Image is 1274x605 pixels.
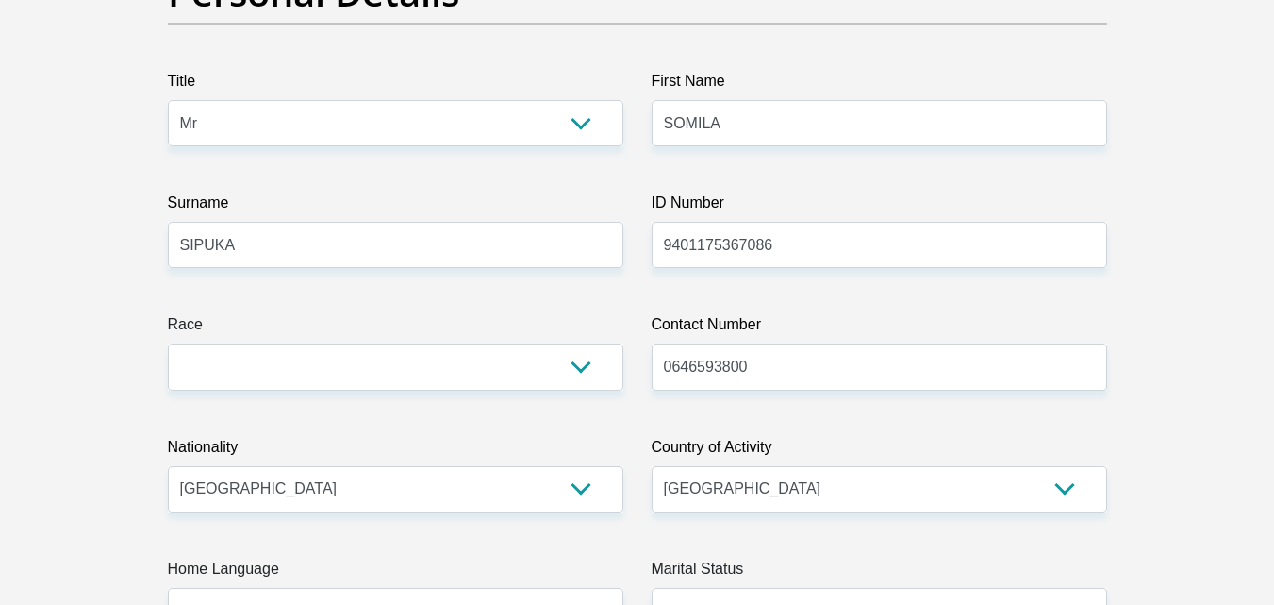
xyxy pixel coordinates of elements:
label: Home Language [168,558,623,588]
input: Surname [168,222,623,268]
label: First Name [652,70,1107,100]
label: Race [168,313,623,344]
label: Contact Number [652,313,1107,344]
input: Contact Number [652,344,1107,390]
label: Nationality [168,436,623,466]
input: First Name [652,100,1107,146]
label: Surname [168,192,623,222]
label: Marital Status [652,558,1107,588]
label: ID Number [652,192,1107,222]
label: Country of Activity [652,436,1107,466]
label: Title [168,70,623,100]
input: ID Number [652,222,1107,268]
